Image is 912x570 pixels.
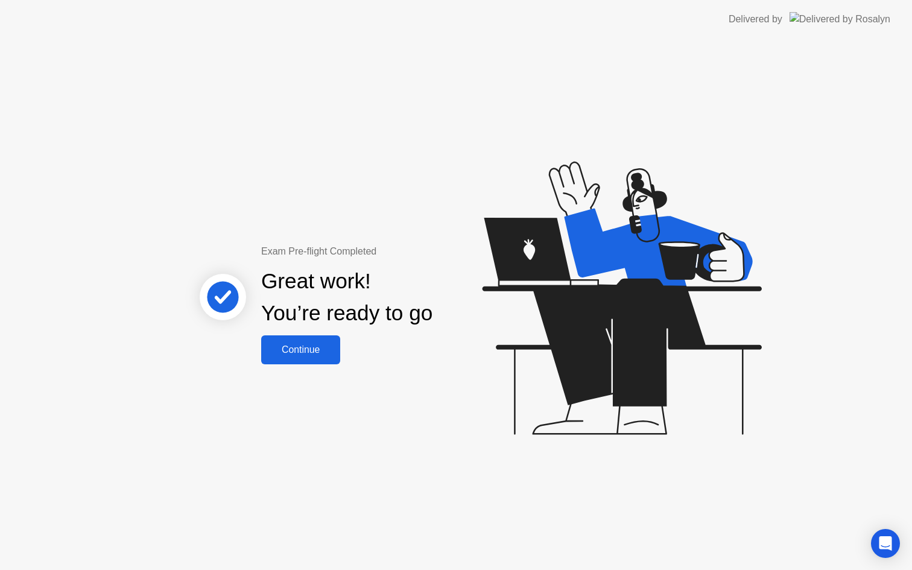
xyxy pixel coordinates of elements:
[871,529,900,558] div: Open Intercom Messenger
[261,335,340,364] button: Continue
[790,12,890,26] img: Delivered by Rosalyn
[261,265,432,329] div: Great work! You’re ready to go
[729,12,782,27] div: Delivered by
[265,344,337,355] div: Continue
[261,244,510,259] div: Exam Pre-flight Completed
